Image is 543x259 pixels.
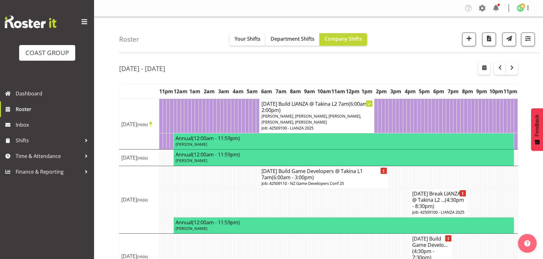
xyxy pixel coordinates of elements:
button: Department Shifts [266,33,319,46]
h4: [DATE] Break LIANZA @ Takina L2 ... [412,190,466,209]
span: Company Shifts [324,35,362,42]
span: [PERSON_NAME] [176,158,207,163]
th: 12am [173,84,188,99]
button: Download a PDF of the roster according to the set date range. [482,33,496,46]
span: Finance & Reporting [16,167,82,176]
th: 1pm [360,84,374,99]
h4: Roster [119,36,139,43]
th: 6pm [432,84,446,99]
th: 11am [331,84,346,99]
img: kade-tiatia1141.jpg [517,4,524,12]
span: (6:00am - 3:00pm) [272,174,314,181]
span: [PERSON_NAME] [176,141,207,147]
img: Rosterit website logo [5,16,56,28]
th: 10pm [489,84,503,99]
button: Add a new shift [462,33,476,46]
span: Shifts [16,136,82,145]
th: 2pm [374,84,389,99]
button: Send a list of all shifts for the selected filtered period to all rostered employees. [502,33,516,46]
button: Feedback - Show survey [531,108,543,151]
span: (12:00am - 11:59pm) [192,219,240,226]
p: Job: 42509100 - LIANZA 2025 [261,125,372,131]
th: 12pm [345,84,360,99]
button: Your Shifts [229,33,266,46]
th: 5am [245,84,260,99]
th: 3am [217,84,231,99]
th: 3pm [389,84,403,99]
h2: [DATE] - [DATE] [119,64,165,73]
span: (Hide) [137,197,148,203]
th: 11pm [503,84,518,99]
h4: Annual [176,219,512,226]
span: Your Shifts [235,35,261,42]
td: [DATE] [119,166,159,234]
th: 4pm [403,84,417,99]
th: 1am [188,84,202,99]
span: (4:30pm - 8:30pm) [412,196,464,210]
td: [DATE] [119,150,159,166]
span: Roster [16,104,91,114]
span: (12:00am - 11:59pm) [192,151,240,158]
th: 5pm [417,84,432,99]
span: (Hide) [137,122,148,127]
th: 9am [303,84,317,99]
th: 10am [317,84,331,99]
button: Company Shifts [319,33,367,46]
span: [PERSON_NAME], [PERSON_NAME], [PERSON_NAME], [PERSON_NAME], [PERSON_NAME] [261,113,361,125]
span: Feedback [534,114,540,136]
th: 4am [231,84,245,99]
th: 7am [274,84,288,99]
h4: Annual [176,151,512,158]
h4: [DATE] Build LIANZA @ Takina L2 7am [261,101,372,113]
button: Filter Shifts [521,33,535,46]
button: Select a specific date within the roster. [478,62,490,75]
th: 7pm [446,84,461,99]
p: Job: 42509110 - NZ Game Developers Conf 25 [261,180,387,186]
th: 11pm [159,84,174,99]
span: [PERSON_NAME] [176,226,207,231]
th: 9pm [475,84,489,99]
th: 6am [260,84,274,99]
span: (Hide) [137,155,148,161]
th: 8pm [460,84,475,99]
h4: [DATE] Build Game Developers @ Takina L1 7am [261,168,387,180]
img: help-xxl-2.png [524,240,530,246]
h4: Annual [176,135,512,141]
th: 8am [288,84,303,99]
span: Dashboard [16,89,91,98]
span: (12:00am - 11:59pm) [192,135,240,142]
span: Department Shifts [271,35,314,42]
span: Time & Attendance [16,151,82,161]
p: Job: 42509100 - LIANZA 2025 [412,209,466,215]
span: Inbox [16,120,91,129]
span: (6:00am - 2:00pm) [261,100,370,114]
th: 2am [202,84,217,99]
td: [DATE] [119,99,159,150]
div: COAST GROUP [25,48,69,58]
